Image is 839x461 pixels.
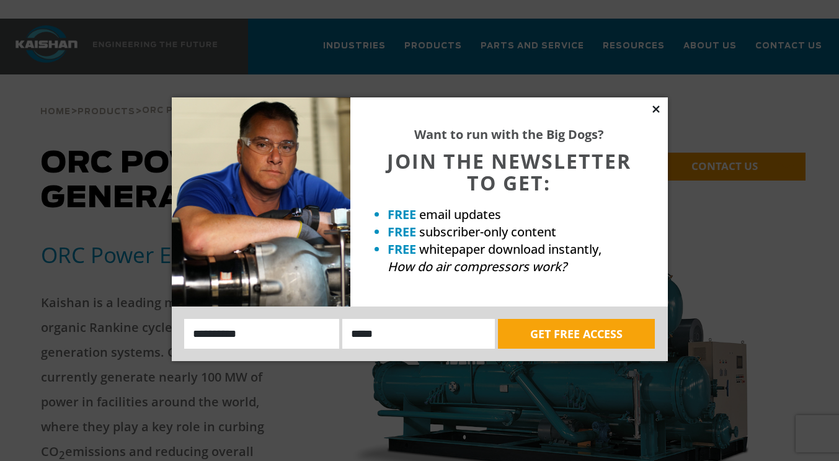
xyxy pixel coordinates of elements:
button: Close [650,104,662,115]
button: GET FREE ACCESS [498,319,655,349]
input: Name: [184,319,340,349]
span: JOIN THE NEWSLETTER TO GET: [387,148,631,196]
input: Email [342,319,495,349]
span: email updates [419,206,501,223]
em: How do air compressors work? [388,258,567,275]
span: subscriber-only content [419,223,556,240]
strong: FREE [388,241,416,257]
strong: FREE [388,206,416,223]
span: whitepaper download instantly, [419,241,602,257]
strong: FREE [388,223,416,240]
strong: Want to run with the Big Dogs? [414,126,604,143]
